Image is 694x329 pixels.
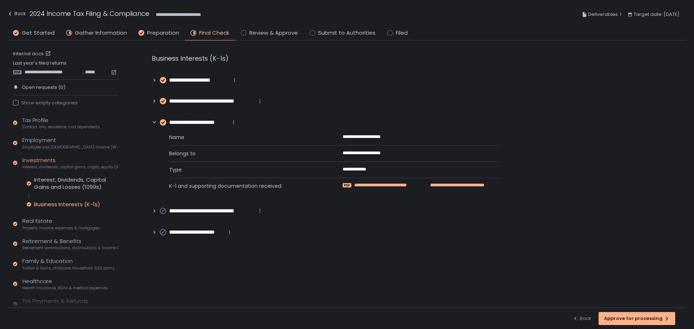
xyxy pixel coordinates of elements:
[22,265,115,271] span: Tuition & loans, childcare, household, 529 plans
[604,315,670,322] div: Approve for processing
[169,150,325,157] span: Belongs to
[75,29,127,37] span: Gather Information
[22,29,55,37] span: Get Started
[7,9,26,21] button: Back
[573,315,591,322] div: Back
[169,166,325,173] span: Type
[34,201,100,208] div: Business Interests (K-1s)
[22,297,97,311] div: Tax Payments & Refunds
[22,84,65,91] span: Open requests (0)
[22,164,118,170] span: Interest, dividends, capital gains, crypto, equity (1099s, K-1s)
[22,237,118,251] div: Retirement & Benefits
[30,9,149,18] h1: 2024 Income Tax Filing & Compliance
[249,29,298,37] span: Review & Approve
[599,312,675,325] button: Approve for processing
[13,51,52,57] a: Internal docs
[147,29,179,37] span: Preparation
[22,285,108,291] span: Health insurance, HSAs & medical expenses
[634,10,680,19] span: Target date: [DATE]
[318,29,376,37] span: Submit to Authorities
[22,116,100,130] div: Tax Profile
[22,144,118,150] span: Employee and [DEMOGRAPHIC_DATA] income (W-2s)
[22,257,115,271] div: Family & Education
[22,225,100,231] span: Property income, expenses & mortgages
[22,156,118,170] div: Investments
[34,176,118,191] div: Interest, Dividends, Capital Gains and Losses (1099s)
[22,306,97,311] span: Estimated payments and banking info
[7,9,26,18] div: Back
[152,53,499,63] div: Business Interests (K-1s)
[396,29,408,37] span: Filed
[199,29,229,37] span: Final Check
[22,217,100,231] div: Real Estate
[573,312,591,325] button: Back
[22,245,118,251] span: Retirement contributions, distributions & income (1099-R, 5498)
[13,60,118,75] div: Last year's filed returns
[22,124,100,130] span: Contact info, residence, and dependents
[22,277,108,291] div: Healthcare
[169,134,325,141] span: Name
[22,136,118,150] div: Employment
[169,182,325,190] span: K-1 and supporting documentation received:
[588,10,621,19] span: Deliverables: 1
